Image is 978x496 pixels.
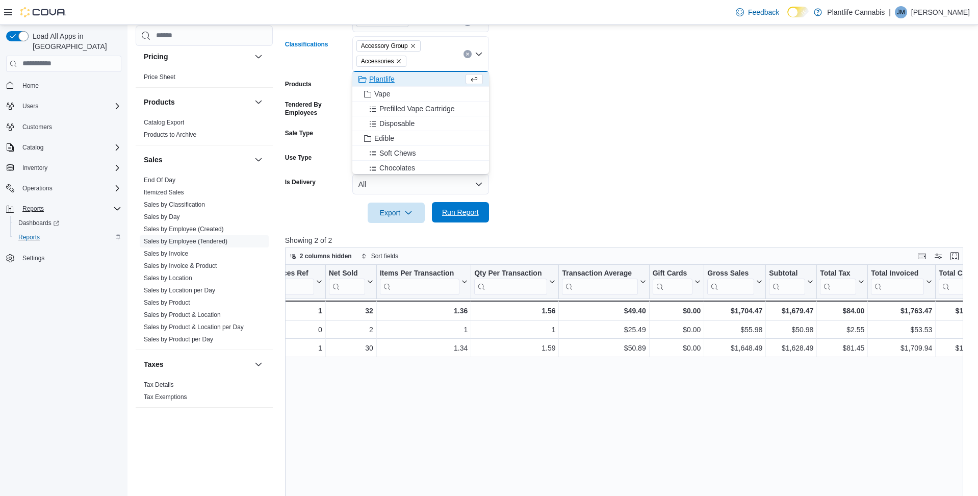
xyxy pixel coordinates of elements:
[18,80,43,92] a: Home
[22,82,39,90] span: Home
[871,305,932,317] div: $1,763.47
[18,233,40,241] span: Reports
[871,342,932,354] div: $1,709.94
[371,252,398,260] span: Sort fields
[328,268,365,278] div: Net Sold
[22,164,47,172] span: Inventory
[562,268,637,294] div: Transaction Average
[374,89,391,99] span: Vape
[380,324,468,336] div: 1
[144,381,174,388] a: Tax Details
[144,52,250,62] button: Pricing
[328,305,373,317] div: 32
[144,381,174,389] span: Tax Details
[18,219,59,227] span: Dashboards
[932,250,944,262] button: Display options
[474,342,555,354] div: 1.59
[379,118,415,129] span: Disposable
[144,52,168,62] h3: Pricing
[136,116,273,145] div: Products
[144,73,175,81] a: Price Sheet
[18,79,121,92] span: Home
[474,268,547,278] div: Qty Per Transaction
[769,324,813,336] div: $50.98
[352,161,489,176] button: Chocolates
[707,305,762,317] div: $1,704.47
[820,305,864,317] div: $84.00
[352,72,489,87] button: Plantlife
[144,336,213,343] a: Sales by Product per Day
[22,123,52,131] span: Customers
[2,140,125,155] button: Catalog
[374,203,419,223] span: Export
[474,268,547,294] div: Qty Per Transaction
[144,188,184,196] span: Itemized Sales
[22,254,44,262] span: Settings
[769,268,805,278] div: Subtotal
[562,342,646,354] div: $50.89
[2,202,125,216] button: Reports
[144,299,190,307] span: Sales by Product
[464,50,472,58] button: Clear input
[14,231,121,243] span: Reports
[14,217,63,229] a: Dashboards
[2,78,125,93] button: Home
[266,268,314,294] div: Invoices Ref
[769,268,813,294] button: Subtotal
[22,102,38,110] span: Users
[871,324,932,336] div: $53.53
[144,262,217,269] a: Sales by Invoice & Product
[374,133,394,143] span: Edible
[266,305,322,317] div: 1
[820,268,856,278] div: Total Tax
[474,268,555,294] button: Qty Per Transaction
[29,31,121,52] span: Load All Apps in [GEOGRAPHIC_DATA]
[820,268,856,294] div: Total Tax
[252,154,265,166] button: Sales
[352,102,489,116] button: Prefilled Vape Cartridge
[379,104,455,114] span: Prefilled Vape Cartridge
[361,56,394,66] span: Accessories
[144,177,175,184] a: End Of Day
[266,268,314,278] div: Invoices Ref
[871,268,924,294] div: Total Invoiced
[18,162,52,174] button: Inventory
[266,342,322,354] div: 1
[820,268,864,294] button: Total Tax
[2,119,125,134] button: Customers
[827,6,885,18] p: Plantlife Cannabis
[379,268,459,278] div: Items Per Transaction
[357,250,402,262] button: Sort fields
[769,342,813,354] div: $1,628.49
[474,324,555,336] div: 1
[18,121,56,133] a: Customers
[356,40,421,52] span: Accessory Group
[329,324,373,336] div: 2
[352,146,489,161] button: Soft Chews
[252,96,265,108] button: Products
[144,275,192,282] a: Sales by Location
[18,252,48,264] a: Settings
[562,268,637,278] div: Transaction Average
[356,56,407,67] span: Accessories
[652,268,692,278] div: Gift Cards
[144,155,163,165] h3: Sales
[22,184,53,192] span: Operations
[916,250,928,262] button: Keyboard shortcuts
[352,174,489,194] button: All
[820,324,864,336] div: $2.55
[442,207,479,217] span: Run Report
[329,342,373,354] div: 30
[361,41,408,51] span: Accessory Group
[369,74,395,84] span: Plantlife
[20,7,66,17] img: Cova
[144,250,188,258] span: Sales by Invoice
[144,189,184,196] a: Itemized Sales
[2,251,125,265] button: Settings
[474,305,555,317] div: 1.56
[18,252,121,264] span: Settings
[144,238,227,245] a: Sales by Employee (Tendered)
[285,129,313,137] label: Sale Type
[379,305,468,317] div: 1.36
